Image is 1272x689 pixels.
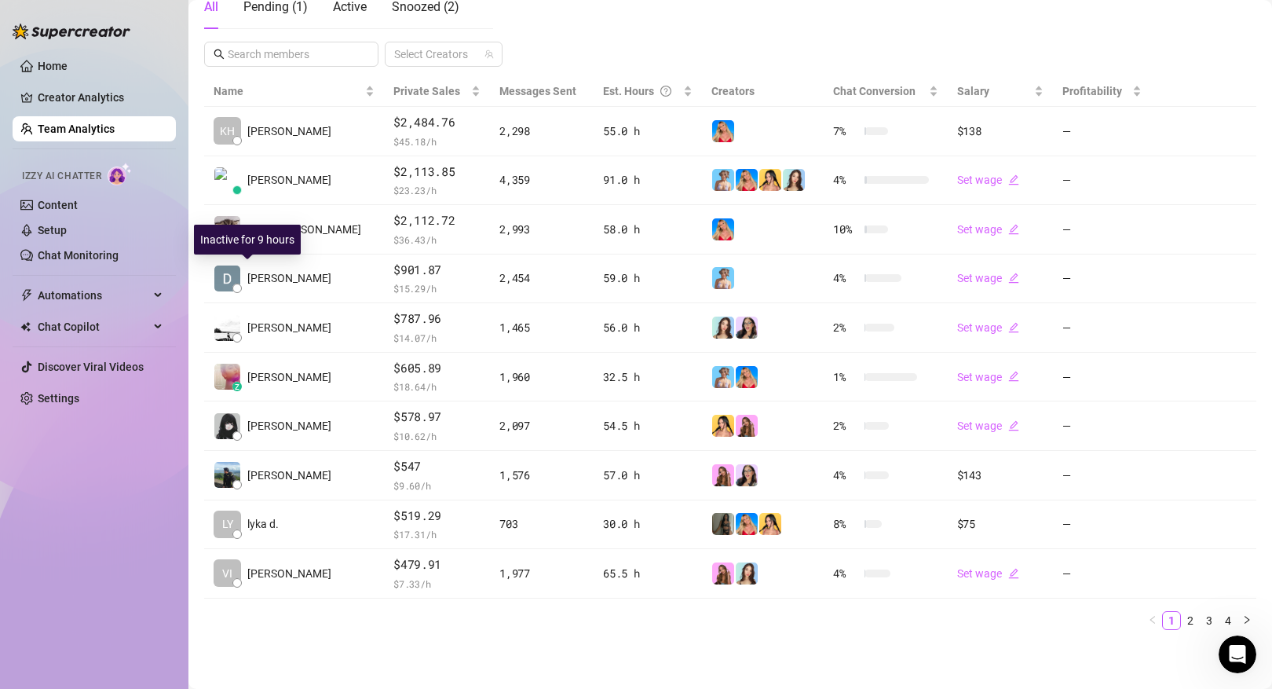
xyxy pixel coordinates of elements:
[499,368,584,386] div: 1,960
[393,359,481,378] span: $605.89
[393,576,481,592] span: $ 7.33 /h
[1148,615,1157,625] span: left
[393,555,481,574] span: $479.91
[214,49,225,60] span: search
[214,167,240,193] img: Paul James Sori…
[660,82,671,100] span: question-circle
[1008,568,1019,579] span: edit
[603,368,692,386] div: 32.5 h
[393,526,481,542] span: $ 17.31 /h
[247,467,331,484] span: [PERSON_NAME]
[247,269,331,287] span: [PERSON_NAME]
[833,269,858,287] span: 4 %
[603,319,692,336] div: 56.0 h
[38,361,144,373] a: Discover Viral Videos
[204,76,384,107] th: Name
[712,464,734,486] img: Ari
[1008,420,1019,431] span: edit
[712,317,734,339] img: Amelia
[603,82,679,100] div: Est. Hours
[499,171,584,189] div: 4,359
[1200,611,1219,630] li: 3
[603,221,692,238] div: 58.0 h
[1008,174,1019,185] span: edit
[736,317,758,339] img: Sami
[1053,401,1151,451] td: —
[1181,611,1200,630] li: 2
[957,371,1019,383] a: Set wageedit
[393,163,481,181] span: $2,113.85
[833,368,858,386] span: 1 %
[38,224,67,236] a: Setup
[393,408,481,427] span: $578.97
[38,392,79,405] a: Settings
[228,46,356,63] input: Search members
[194,225,301,255] div: Inactive for 9 hours
[393,478,481,493] span: $ 9.60 /h
[393,182,481,198] span: $ 23.23 /h
[20,321,31,332] img: Chat Copilot
[393,428,481,444] span: $ 10.62 /h
[499,565,584,582] div: 1,977
[736,415,758,437] img: Ari
[957,223,1019,236] a: Set wageedit
[393,457,481,476] span: $547
[499,221,584,238] div: 2,993
[1162,611,1181,630] li: 1
[712,563,734,585] img: Ari
[957,85,989,97] span: Salary
[38,314,149,339] span: Chat Copilot
[957,567,1019,580] a: Set wageedit
[736,513,758,535] img: Ashley
[1237,611,1256,630] li: Next Page
[957,515,1044,533] div: $75
[712,267,734,289] img: Vanessa
[393,310,481,328] span: $787.96
[214,462,240,488] img: John
[232,382,242,391] div: z
[833,417,858,434] span: 2 %
[833,565,858,582] span: 4 %
[393,134,481,149] span: $ 45.18 /h
[393,85,460,97] span: Private Sales
[833,171,858,189] span: 4 %
[499,467,584,484] div: 1,576
[759,169,781,191] img: Jocelyn
[247,221,361,238] span: Visita [PERSON_NAME]
[1062,85,1122,97] span: Profitability
[603,171,692,189] div: 91.0 h
[603,417,692,434] div: 54.5 h
[214,266,240,291] img: Dale Jacolba
[22,169,101,184] span: Izzy AI Chatter
[833,467,858,484] span: 4 %
[247,515,279,533] span: lyka d.
[833,123,858,140] span: 7 %
[393,379,481,394] span: $ 18.64 /h
[38,123,115,135] a: Team Analytics
[1008,371,1019,382] span: edit
[1219,636,1256,673] iframe: Intercom live chat
[712,366,734,388] img: Vanessa
[1008,322,1019,333] span: edit
[1143,611,1162,630] button: left
[957,272,1019,284] a: Set wageedit
[1201,612,1218,629] a: 3
[214,82,362,100] span: Name
[247,565,331,582] span: [PERSON_NAME]
[393,232,481,247] span: $ 36.43 /h
[222,515,233,533] span: LY
[222,565,232,582] span: VI
[1182,612,1199,629] a: 2
[783,169,805,191] img: Amelia
[499,515,584,533] div: 703
[1053,353,1151,402] td: —
[833,221,858,238] span: 10 %
[38,60,68,72] a: Home
[712,415,734,437] img: Jocelyn
[759,513,781,535] img: Jocelyn
[702,76,824,107] th: Creators
[247,368,331,386] span: [PERSON_NAME]
[1053,500,1151,550] td: —
[957,174,1019,186] a: Set wageedit
[214,364,240,390] img: Shahani Villare…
